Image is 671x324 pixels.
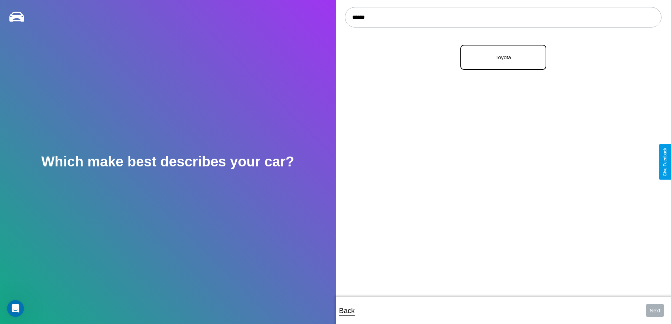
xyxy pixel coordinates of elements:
[468,53,539,62] p: Toyota
[646,304,664,317] button: Next
[41,154,294,170] h2: Which make best describes your car?
[339,304,355,317] p: Back
[7,300,24,317] iframe: Intercom live chat
[663,148,667,176] div: Give Feedback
